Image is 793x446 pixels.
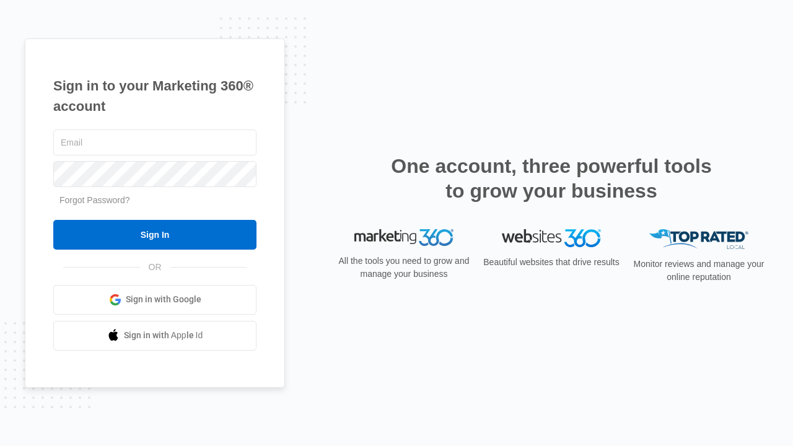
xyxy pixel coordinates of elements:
[649,229,748,250] img: Top Rated Local
[354,229,453,247] img: Marketing 360
[53,220,256,250] input: Sign In
[482,256,621,269] p: Beautiful websites that drive results
[124,329,203,342] span: Sign in with Apple Id
[53,285,256,315] a: Sign in with Google
[59,195,130,205] a: Forgot Password?
[629,258,768,284] p: Monitor reviews and manage your online reputation
[53,321,256,351] a: Sign in with Apple Id
[335,255,473,281] p: All the tools you need to grow and manage your business
[140,261,170,274] span: OR
[53,76,256,116] h1: Sign in to your Marketing 360® account
[502,229,601,247] img: Websites 360
[387,154,716,203] h2: One account, three powerful tools to grow your business
[53,129,256,155] input: Email
[126,293,201,306] span: Sign in with Google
